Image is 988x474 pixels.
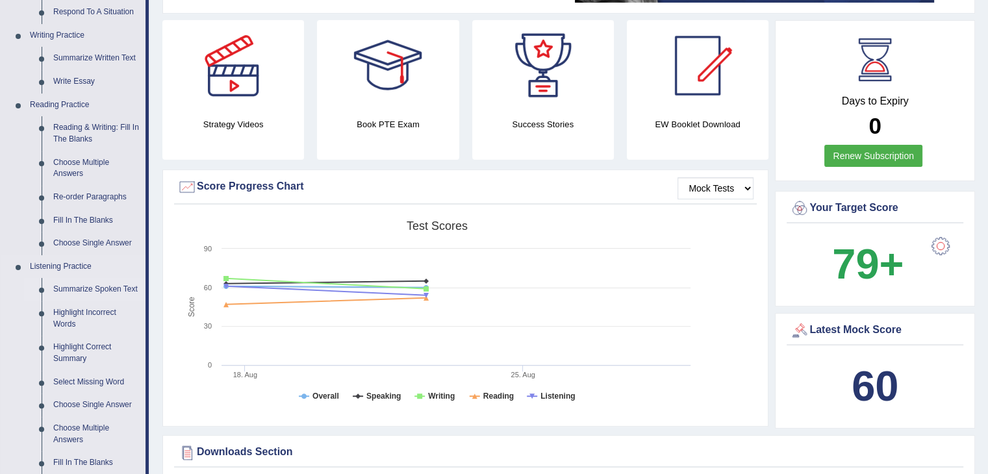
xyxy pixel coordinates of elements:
[47,1,146,24] a: Respond To A Situation
[540,392,575,401] tspan: Listening
[627,118,768,131] h4: EW Booklet Download
[407,219,468,232] tspan: Test scores
[162,118,304,131] h4: Strategy Videos
[24,255,146,279] a: Listening Practice
[47,47,146,70] a: Summarize Written Text
[177,177,754,197] div: Score Progress Chart
[852,362,898,410] b: 60
[233,371,257,379] tspan: 18. Aug
[832,240,904,288] b: 79+
[790,199,960,218] div: Your Target Score
[24,94,146,117] a: Reading Practice
[47,151,146,186] a: Choose Multiple Answers
[47,278,146,301] a: Summarize Spoken Text
[428,392,455,401] tspan: Writing
[47,209,146,232] a: Fill In The Blanks
[47,70,146,94] a: Write Essay
[317,118,459,131] h4: Book PTE Exam
[312,392,339,401] tspan: Overall
[790,95,960,107] h4: Days to Expiry
[511,371,535,379] tspan: 25. Aug
[47,417,146,451] a: Choose Multiple Answers
[366,392,401,401] tspan: Speaking
[204,322,212,330] text: 30
[47,336,146,370] a: Highlight Correct Summary
[24,24,146,47] a: Writing Practice
[868,113,881,138] b: 0
[790,321,960,340] div: Latest Mock Score
[47,232,146,255] a: Choose Single Answer
[47,116,146,151] a: Reading & Writing: Fill In The Blanks
[47,371,146,394] a: Select Missing Word
[47,186,146,209] a: Re-order Paragraphs
[204,284,212,292] text: 60
[204,245,212,253] text: 90
[472,118,614,131] h4: Success Stories
[483,392,514,401] tspan: Reading
[208,361,212,369] text: 0
[187,297,196,318] tspan: Score
[47,393,146,417] a: Choose Single Answer
[47,301,146,336] a: Highlight Incorrect Words
[177,443,960,462] div: Downloads Section
[824,145,922,167] a: Renew Subscription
